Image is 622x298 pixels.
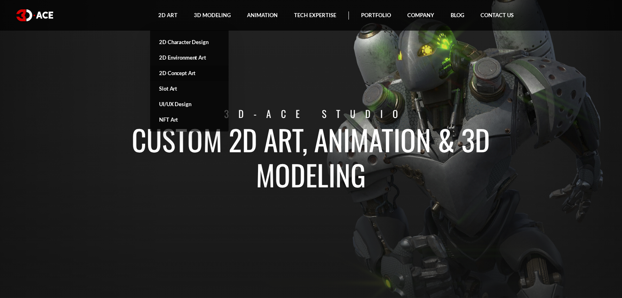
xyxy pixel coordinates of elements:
[150,65,229,81] a: 2D Concept Art
[150,81,229,96] a: Slot Art
[150,34,229,50] a: 2D Character Design
[150,112,229,127] a: NFT Art
[16,9,53,21] img: logo white
[84,122,538,192] h1: Custom 2D art, animation & 3D modeling
[84,106,548,121] p: 3D-Ace studio
[150,96,229,112] a: UI/UX Design
[150,50,229,65] a: 2D Environment Art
